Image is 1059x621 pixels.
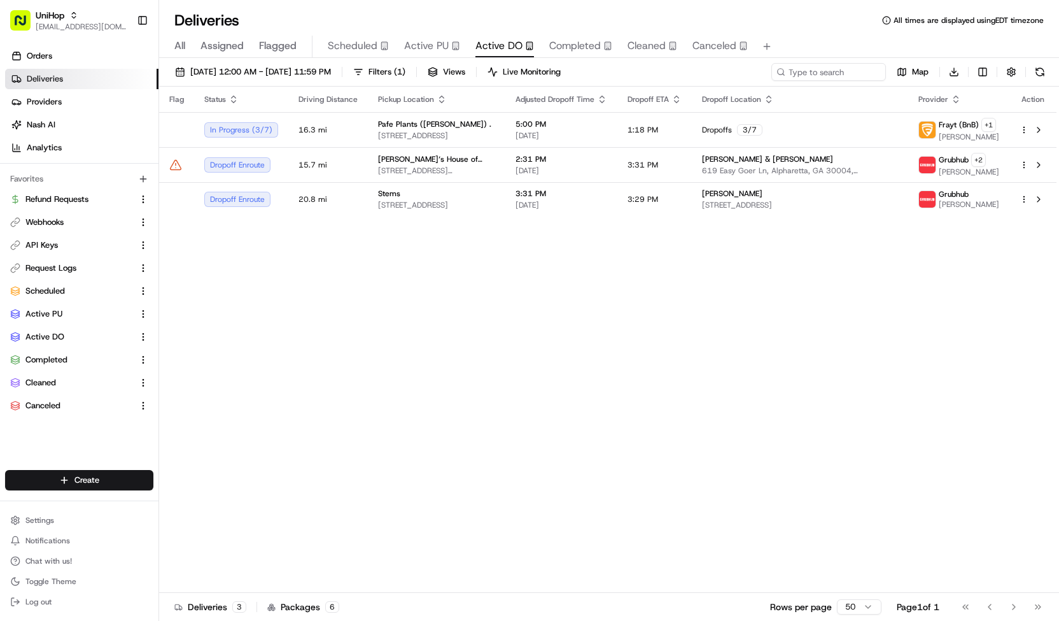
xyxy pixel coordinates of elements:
[328,38,377,54] span: Scheduled
[25,536,70,546] span: Notifications
[36,22,127,32] button: [EMAIL_ADDRESS][DOMAIN_NAME]
[5,532,153,550] button: Notifications
[25,308,62,320] span: Active PU
[10,308,133,320] a: Active PU
[702,200,898,210] span: [STREET_ADDRESS]
[5,258,153,278] button: Request Logs
[971,153,986,167] button: +2
[5,169,153,189] div: Favorites
[232,601,246,613] div: 3
[25,377,56,389] span: Cleaned
[378,154,495,164] span: [PERSON_NAME]‘s House of Flowers
[5,235,153,255] button: API Keys
[25,217,64,228] span: Webhooks
[10,217,133,228] a: Webhooks
[515,94,594,104] span: Adjusted Dropoff Time
[897,601,939,613] div: Page 1 of 1
[25,597,52,607] span: Log out
[10,262,133,274] a: Request Logs
[919,157,936,173] img: 5e692f75ce7d37001a5d71f1
[347,63,411,81] button: Filters(1)
[515,189,607,199] span: 3:31 PM
[702,189,762,199] span: [PERSON_NAME]
[404,38,449,54] span: Active PU
[628,125,658,135] span: 1:18 PM
[25,184,97,197] span: Knowledge Base
[5,350,153,370] button: Completed
[13,185,23,196] div: 📗
[894,15,1044,25] span: All times are displayed using EDT timezone
[737,124,762,136] div: 3 / 7
[298,194,358,204] span: 20.8 mi
[939,120,979,130] span: Frayt (BnB)
[267,601,339,613] div: Packages
[378,166,495,176] span: [STREET_ADDRESS][PERSON_NAME]
[5,373,153,393] button: Cleaned
[628,38,666,54] span: Cleaned
[628,194,658,204] span: 3:29 PM
[475,38,522,54] span: Active DO
[5,5,132,36] button: UniHop[EMAIL_ADDRESS][DOMAIN_NAME]
[5,212,153,232] button: Webhooks
[919,122,936,138] img: frayt-logo.jpeg
[43,134,161,144] div: We're available if you need us!
[25,194,88,205] span: Refund Requests
[482,63,566,81] button: Live Monitoring
[36,9,64,22] button: UniHop
[5,327,153,347] button: Active DO
[10,377,133,389] a: Cleaned
[628,160,658,170] span: 3:31 PM
[5,46,158,66] a: Orders
[702,166,898,176] span: 619 Easy Goer Ln, Alpharetta, GA 30004, [GEOGRAPHIC_DATA]
[515,154,607,164] span: 2:31 PM
[628,94,669,104] span: Dropoff ETA
[25,400,60,411] span: Canceled
[325,601,339,613] div: 6
[692,38,736,54] span: Canceled
[27,50,52,62] span: Orders
[918,94,948,104] span: Provider
[5,470,153,490] button: Create
[174,38,185,54] span: All
[27,73,63,85] span: Deliveries
[378,131,495,141] span: [STREET_ADDRESS]
[25,239,58,251] span: API Keys
[770,601,832,613] p: Rows per page
[515,131,607,141] span: [DATE]
[5,189,153,210] button: Refund Requests
[10,400,133,411] a: Canceled
[25,285,65,297] span: Scheduled
[127,215,154,225] span: Pylon
[102,179,209,202] a: 💻API Documentation
[25,331,64,343] span: Active DO
[25,556,72,566] span: Chat with us!
[891,63,934,81] button: Map
[1031,63,1049,81] button: Refresh
[5,69,158,89] a: Deliveries
[378,94,434,104] span: Pickup Location
[515,166,607,176] span: [DATE]
[204,94,226,104] span: Status
[43,121,209,134] div: Start new chat
[25,262,76,274] span: Request Logs
[27,142,62,153] span: Analytics
[169,94,184,104] span: Flag
[10,354,133,366] a: Completed
[13,121,36,144] img: 1736555255976-a54dd68f-1ca7-489b-9aae-adbdc363a1c4
[5,304,153,324] button: Active PU
[90,215,154,225] a: Powered byPylon
[33,82,210,95] input: Clear
[981,118,996,132] button: +1
[939,189,969,199] span: Grubhub
[108,185,118,196] div: 💻
[298,94,358,104] span: Driving Distance
[702,154,833,164] span: [PERSON_NAME] & [PERSON_NAME]
[939,199,999,210] span: [PERSON_NAME]
[13,50,232,71] p: Welcome 👋
[515,119,607,129] span: 5:00 PM
[515,200,607,210] span: [DATE]
[378,189,400,199] span: Stems
[216,125,232,140] button: Start new chat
